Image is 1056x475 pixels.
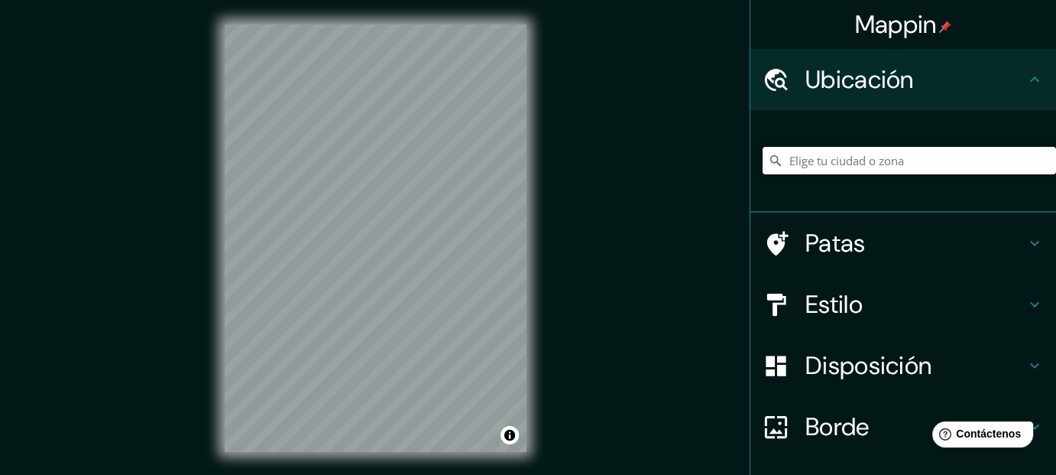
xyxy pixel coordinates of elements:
font: Borde [805,411,870,443]
font: Estilo [805,288,863,320]
img: pin-icon.png [939,21,951,33]
div: Ubicación [750,49,1056,110]
font: Ubicación [805,63,914,96]
div: Patas [750,213,1056,274]
font: Disposición [805,350,931,382]
iframe: Lanzador de widgets de ayuda [920,415,1039,458]
div: Borde [750,396,1056,457]
button: Activar o desactivar atribución [500,426,519,444]
div: Disposición [750,335,1056,396]
canvas: Mapa [225,24,526,452]
input: Elige tu ciudad o zona [763,147,1056,174]
font: Patas [805,227,866,259]
font: Mappin [855,8,937,41]
div: Estilo [750,274,1056,335]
